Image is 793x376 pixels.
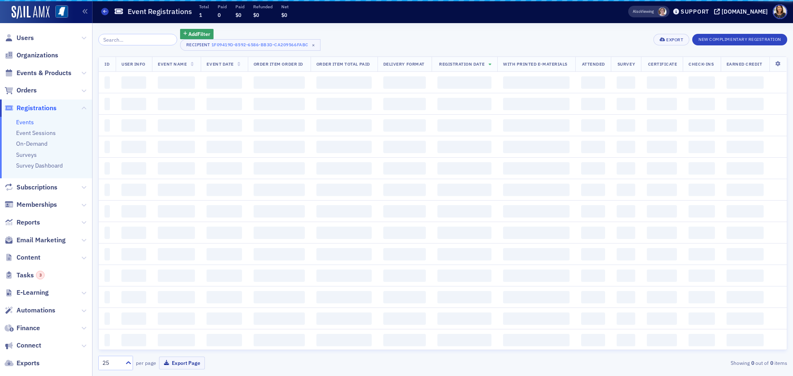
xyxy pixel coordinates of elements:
span: ‌ [383,248,426,260]
span: ‌ [383,184,426,196]
button: Recipient1f09419d-8592-6586-bb3d-ca209566fabc× [180,39,321,51]
span: ‌ [316,119,372,132]
a: Finance [5,324,40,333]
a: Registrations [5,104,57,113]
span: ‌ [727,248,764,260]
span: ‌ [104,76,110,89]
span: Reports [17,218,40,227]
span: ‌ [727,119,764,132]
span: ‌ [503,205,569,218]
span: ‌ [121,205,146,218]
div: 1f09419d-8592-6586-bb3d-ca209566fabc [211,40,309,49]
span: ‌ [383,98,426,110]
span: Event Date [207,61,233,67]
span: ‌ [254,162,305,175]
span: ‌ [617,162,635,175]
span: ‌ [689,291,715,303]
span: E-Learning [17,288,49,297]
span: ‌ [121,119,146,132]
span: ‌ [207,141,242,153]
span: ‌ [254,334,305,346]
span: ‌ [689,205,715,218]
span: ‌ [316,312,372,325]
span: ‌ [617,291,635,303]
span: $0 [281,12,287,18]
span: 1 [199,12,202,18]
span: ‌ [647,162,677,175]
span: ‌ [437,141,491,153]
span: ‌ [581,334,605,346]
span: ‌ [104,248,110,260]
span: ‌ [316,205,372,218]
span: Registrations [17,104,57,113]
span: ‌ [581,141,605,153]
span: ‌ [437,334,491,346]
img: SailAMX [55,5,68,18]
span: ‌ [383,270,426,282]
a: View Homepage [50,5,68,19]
span: ‌ [727,270,764,282]
div: [DOMAIN_NAME] [722,8,768,15]
a: Survey Dashboard [16,162,63,169]
span: ‌ [437,248,491,260]
a: SailAMX [12,6,50,19]
a: New Complimentary Registration [692,35,787,43]
span: ‌ [104,184,110,196]
span: ‌ [727,141,764,153]
span: ‌ [158,98,195,110]
span: ‌ [158,248,195,260]
a: On-Demand [16,140,47,147]
span: ‌ [617,312,635,325]
span: ‌ [207,334,242,346]
span: ‌ [689,270,715,282]
div: Support [681,8,709,15]
a: Exports [5,359,40,368]
span: Registration Date [439,61,484,67]
span: ‌ [581,205,605,218]
button: [DOMAIN_NAME] [714,9,771,14]
span: ‌ [158,184,195,196]
span: Organizations [17,51,58,60]
span: ‌ [581,227,605,239]
span: Profile [773,5,787,19]
span: ‌ [437,76,491,89]
a: Reports [5,218,40,227]
span: ‌ [647,205,677,218]
span: Earned Credit [727,61,762,67]
span: ‌ [383,312,426,325]
span: ‌ [647,184,677,196]
div: Showing out of items [563,359,787,367]
span: ‌ [207,98,242,110]
span: ‌ [254,76,305,89]
span: ‌ [617,98,635,110]
a: Organizations [5,51,58,60]
span: ‌ [617,205,635,218]
span: ‌ [437,205,491,218]
a: Events [16,118,34,126]
span: ‌ [503,119,569,132]
span: Subscriptions [17,183,57,192]
p: Paid [218,4,227,9]
span: Survey [617,61,635,67]
span: ‌ [121,141,146,153]
span: $0 [235,12,241,18]
span: ‌ [121,98,146,110]
span: ‌ [617,227,635,239]
span: Memberships [17,200,57,209]
button: New Complimentary Registration [692,34,787,45]
span: ‌ [437,98,491,110]
span: ‌ [121,162,146,175]
a: Orders [5,86,37,95]
span: ‌ [207,184,242,196]
span: ‌ [437,227,491,239]
span: ‌ [617,76,635,89]
span: ‌ [121,270,146,282]
span: ‌ [727,312,764,325]
span: ‌ [207,119,242,132]
span: ‌ [121,291,146,303]
label: per page [136,359,156,367]
span: ‌ [437,312,491,325]
span: ‌ [437,119,491,132]
span: ‌ [503,227,569,239]
p: Total [199,4,209,9]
